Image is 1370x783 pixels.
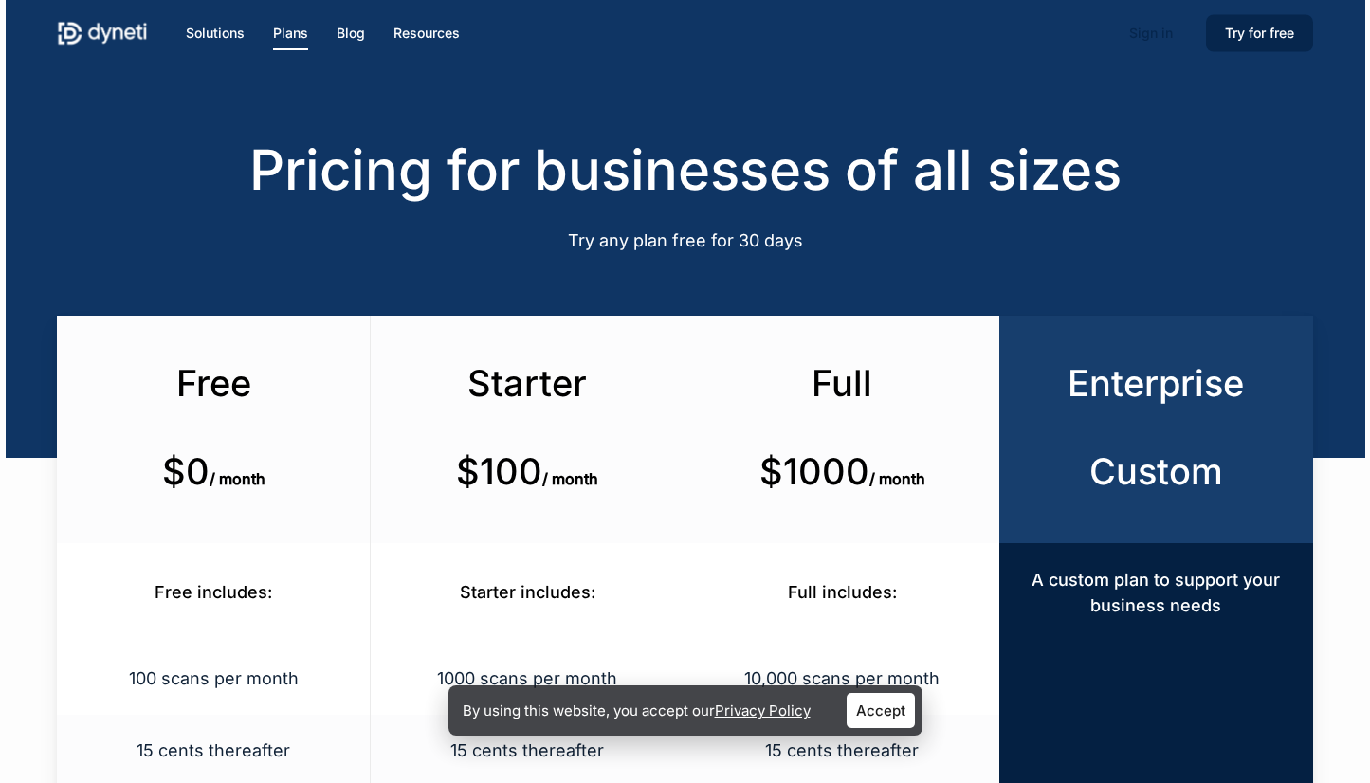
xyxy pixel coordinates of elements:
h3: Enterprise [1034,361,1278,405]
a: Blog [337,23,365,44]
span: Full [812,361,872,405]
span: Full includes: [788,582,897,602]
p: 15 cents thereafter [708,737,975,763]
span: Starter includes: [460,582,595,602]
span: Blog [337,25,365,41]
h3: Custom [1034,449,1278,493]
a: Solutions [186,23,245,44]
span: Free includes: [155,582,272,602]
span: Resources [393,25,460,41]
span: A custom plan to support your business needs [1032,570,1280,615]
a: Resources [393,23,460,44]
h2: Pricing for businesses of all sizes [57,137,1313,202]
span: Free [176,361,251,405]
p: By using this website, you accept our [463,698,811,723]
span: Starter [467,361,587,405]
p: 10,000 scans per month [708,665,975,691]
span: / month [210,469,265,488]
a: Sign in [1110,18,1192,48]
span: Plans [273,25,308,41]
a: Accept [847,693,915,728]
span: / month [542,469,598,488]
b: $1000 [759,449,869,493]
p: 100 scans per month [81,665,346,691]
b: $0 [162,449,210,493]
b: $100 [456,449,542,493]
a: Plans [273,23,308,44]
span: Try for free [1225,25,1294,41]
a: Try for free [1206,23,1313,44]
span: Solutions [186,25,245,41]
span: / month [869,469,925,488]
p: 1000 scans per month [394,665,660,691]
span: Sign in [1129,25,1173,41]
p: 15 cents thereafter [81,737,346,763]
a: Privacy Policy [715,701,811,719]
p: 15 cents thereafter [394,737,660,763]
span: Try any plan free for 30 days [568,230,803,250]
